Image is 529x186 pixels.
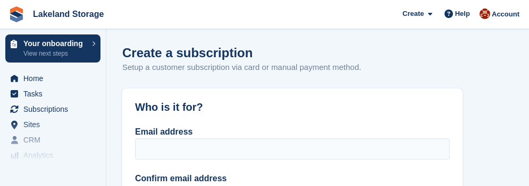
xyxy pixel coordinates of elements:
a: Lakeland Storage [29,5,108,23]
span: Create [402,8,424,19]
p: Setup a customer subscription via card or manual payment method. [122,61,361,74]
a: menu [5,132,100,147]
a: menu [5,102,100,117]
span: Tasks [23,86,87,101]
a: menu [5,148,100,163]
p: Your onboarding [23,40,87,47]
a: Your onboarding View next steps [5,34,100,63]
p: View next steps [23,49,87,58]
img: Cillian Geraghty [480,8,490,19]
span: Analytics [23,148,87,163]
a: menu [5,117,100,132]
h2: Who is it for? [135,101,450,113]
a: menu [5,86,100,101]
img: stora-icon-8386f47178a22dfd0bd8f6a31ec36ba5ce8667c1dd55bd0f319d3a0aa187defe.svg [9,6,24,22]
label: Confirm email address [135,172,450,185]
a: menu [5,71,100,86]
span: Help [455,8,470,19]
span: CRM [23,132,87,147]
h1: Create a subscription [122,46,253,60]
span: Home [23,71,87,86]
span: Account [492,9,519,20]
span: Subscriptions [23,102,87,117]
span: Sites [23,117,87,132]
label: Email address [135,127,193,136]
